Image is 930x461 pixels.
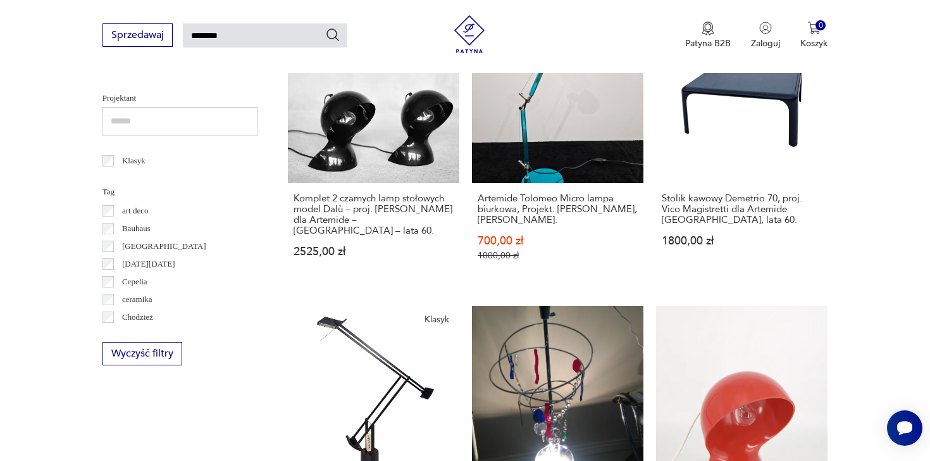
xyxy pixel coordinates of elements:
[450,15,488,53] img: Patyna - sklep z meblami i dekoracjami vintage
[685,37,731,49] p: Patyna B2B
[478,236,638,246] p: 700,00 zł
[478,250,638,261] p: 1000,00 zł
[751,37,780,49] p: Zaloguj
[800,37,828,49] p: Koszyk
[887,410,922,446] iframe: Smartsupp widget button
[685,22,731,49] a: Ikona medaluPatyna B2B
[685,22,731,49] button: Patyna B2B
[122,222,151,236] p: Bauhaus
[122,275,147,289] p: Cepelia
[662,236,822,246] p: 1800,00 zł
[751,22,780,49] button: Zaloguj
[102,342,182,365] button: Wyczyść filtry
[702,22,714,35] img: Ikona medalu
[102,23,173,47] button: Sprzedawaj
[122,154,146,168] p: Klasyk
[294,193,454,236] h3: Komplet 2 czarnych lamp stołowych model Dalù – proj. [PERSON_NAME] dla Artemide – [GEOGRAPHIC_DAT...
[294,246,454,257] p: 2525,00 zł
[478,193,638,225] h3: Artemide Tolomeo Micro lampa biurkowa, Projekt: [PERSON_NAME], [PERSON_NAME].
[325,27,340,42] button: Szukaj
[122,293,152,306] p: ceramika
[808,22,821,34] img: Ikona koszyka
[102,185,257,199] p: Tag
[102,91,257,105] p: Projektant
[759,22,772,34] img: Ikonka użytkownika
[122,328,152,342] p: Ćmielów
[472,11,643,286] a: SaleArtemide Tolomeo Micro lampa biurkowa, Projekt: Michele De Lucchi, Giancarlo Fassina.Artemide...
[122,204,149,218] p: art deco
[102,32,173,41] a: Sprzedawaj
[800,22,828,49] button: 0Koszyk
[288,11,459,286] a: KlasykKomplet 2 czarnych lamp stołowych model Dalù – proj. Vico Magistretti dla Artemide – Włochy...
[815,20,826,31] div: 0
[122,257,175,271] p: [DATE][DATE]
[662,193,822,225] h3: Stolik kawowy Demetrio 70, proj. Vico Magistretti dla Artemide [GEOGRAPHIC_DATA], lata 60.
[656,11,828,286] a: KlasykStolik kawowy Demetrio 70, proj. Vico Magistretti dla Artemide Milano, lata 60.Stolik kawow...
[122,310,153,324] p: Chodzież
[122,239,206,253] p: [GEOGRAPHIC_DATA]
